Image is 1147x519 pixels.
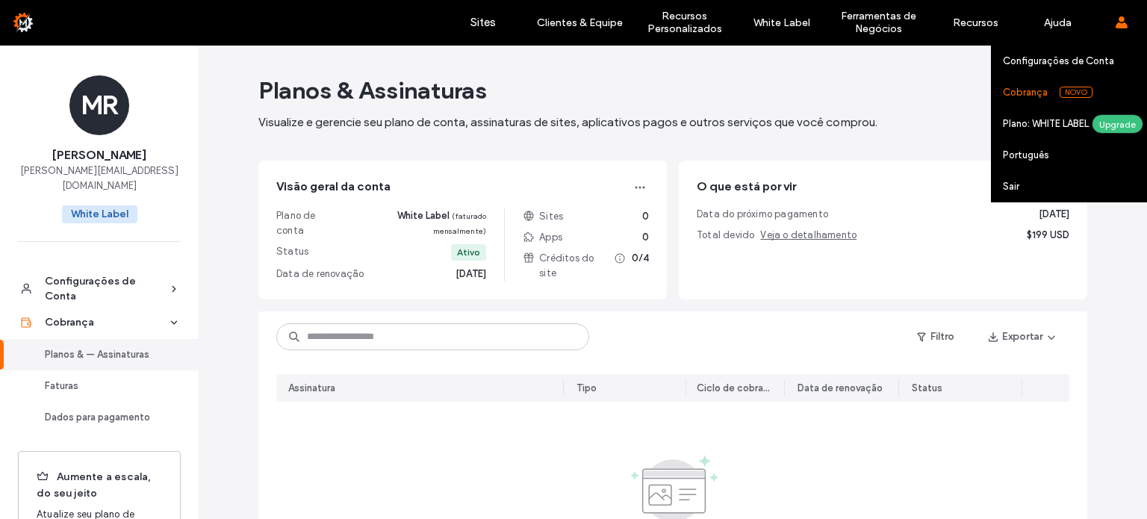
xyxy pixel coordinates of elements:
span: [DATE] [1039,207,1069,222]
div: Upgrade [1092,114,1143,134]
div: Ciclo de cobrança [697,381,773,396]
span: Novo [1060,87,1092,98]
label: White Label [753,16,810,29]
label: Recursos Personalizados [632,10,736,35]
span: Data do próximo pagamento [697,207,828,222]
span: Créditos do site [523,251,626,281]
label: Cobrança [1003,87,1048,98]
span: 0 [642,230,649,245]
span: Apps [523,230,562,245]
div: MR [69,75,129,135]
span: O que está por vir [697,179,796,193]
span: Visão geral da conta [276,178,391,196]
label: Recursos [953,16,998,29]
a: CobrançaNovo [1003,77,1147,108]
span: Planos & Assinaturas [258,75,487,105]
div: Faturas [45,379,167,394]
span: Veja o detalhamento [760,229,857,240]
div: Status [912,381,942,396]
span: $199 USD [1027,228,1069,243]
span: Sites [523,209,563,224]
span: 0/4 [632,251,649,281]
span: Visualize e gerencie seu plano de conta, assinaturas de sites, aplicativos pagos e outros serviço... [258,115,877,129]
span: [DATE] [456,267,486,282]
label: Ferramentas de Negócios [827,10,930,35]
div: Dados para pagamento [45,410,167,425]
div: Assinatura [288,381,335,396]
label: Ajuda [1044,16,1072,29]
label: Clientes & Equipe [537,16,623,29]
label: Sites [470,16,496,29]
div: Configurações de Conta [45,274,167,304]
span: Help [34,10,64,24]
span: Total devido [697,228,857,243]
button: Exportar [975,325,1069,349]
div: Tipo [576,381,597,396]
a: Configurações de Conta [1003,46,1147,76]
label: Sair [1003,181,1019,192]
button: Filtro [902,325,969,349]
a: Sair [1003,171,1147,202]
span: Status [276,244,308,261]
button: Dar feedback [978,107,1087,131]
label: Plano: WHITE LABEL [1003,118,1092,129]
label: Configurações de Conta [1003,55,1114,66]
span: Data de renovação [276,267,364,282]
div: Data de renovação [798,381,883,396]
div: Cobrança [45,315,167,330]
span: Plano de conta [276,208,343,238]
span: White Label [62,205,137,223]
div: Planos & — Assinaturas [45,347,167,362]
span: 0 [642,209,649,224]
span: [PERSON_NAME][EMAIL_ADDRESS][DOMAIN_NAME] [18,164,181,193]
span: White Label [349,208,486,238]
span: (faturado mensalmente) [433,211,486,236]
label: Português [1003,149,1049,161]
div: Ativo [457,246,480,259]
span: [PERSON_NAME] [52,147,146,164]
span: Aumente a escala, do seu jeito [37,470,162,501]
